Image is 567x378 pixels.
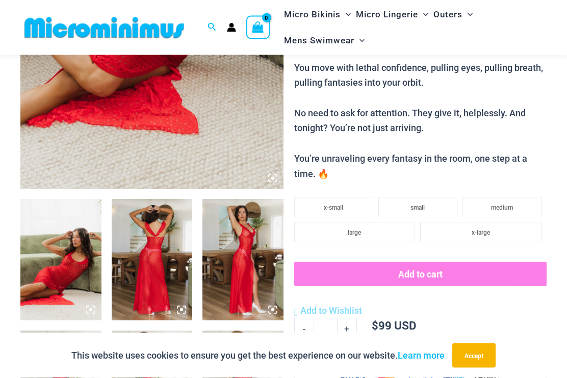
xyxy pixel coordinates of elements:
[410,205,425,212] span: small
[348,230,361,237] span: large
[281,28,367,54] a: Mens SwimwearMenu ToggleMenu Toggle
[71,348,445,363] p: This website uses cookies to ensure you get the best experience on our website.
[202,199,283,321] img: Sometimes Red 587 Dress
[324,205,343,212] span: x-small
[491,205,513,212] span: medium
[462,197,542,218] li: medium
[433,2,462,28] span: Outers
[378,197,457,218] li: small
[353,2,431,28] a: Micro LingerieMenu ToggleMenu Toggle
[227,23,236,32] a: Account icon link
[356,2,418,28] span: Micro Lingerie
[284,2,341,28] span: Micro Bikinis
[294,304,362,319] a: Add to Wishlist
[398,350,445,361] a: Learn more
[208,21,217,34] a: Search icon link
[294,262,547,287] button: Add to cart
[20,199,101,321] img: Sometimes Red 587 Dress
[462,2,473,28] span: Menu Toggle
[294,197,373,218] li: x-small
[314,318,338,340] input: Product quantity
[372,318,378,333] span: $
[418,2,428,28] span: Menu Toggle
[294,222,416,243] li: large
[20,16,188,39] img: MM SHOP LOGO FLAT
[452,343,496,368] button: Accept
[300,306,362,316] span: Add to Wishlist
[341,2,351,28] span: Menu Toggle
[354,28,365,54] span: Menu Toggle
[372,318,416,333] bdi: 99 USD
[472,230,490,237] span: x-large
[112,199,193,321] img: Sometimes Red 587 Dress
[284,28,354,54] span: Mens Swimwear
[281,2,353,28] a: Micro BikinisMenu ToggleMenu Toggle
[338,318,357,340] a: +
[431,2,475,28] a: OutersMenu ToggleMenu Toggle
[246,16,270,39] a: View Shopping Cart, empty
[420,222,542,243] li: x-large
[294,318,314,340] a: -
